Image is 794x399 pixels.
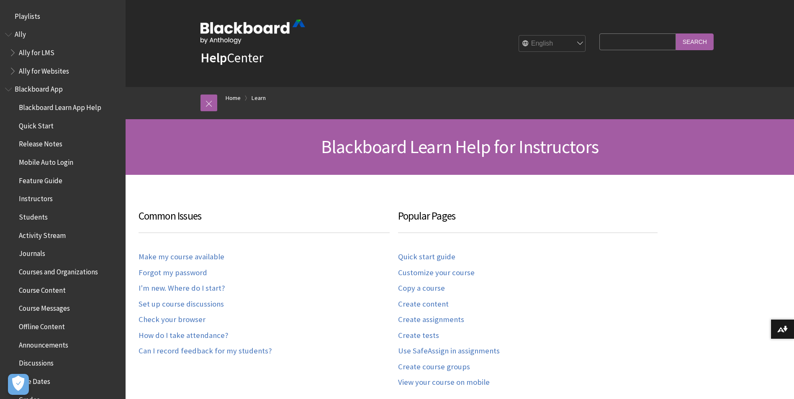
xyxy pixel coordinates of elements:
a: Can I record feedback for my students? [139,346,272,356]
a: Learn [252,93,266,103]
span: Students [19,210,48,221]
span: Quick Start [19,119,54,130]
a: HelpCenter [200,49,263,66]
a: Use SafeAssign in assignments [398,346,500,356]
span: Playlists [15,9,40,20]
a: I'm new. Where do I start? [139,284,225,293]
span: Instructors [19,192,53,203]
span: Release Notes [19,137,62,148]
a: Create assignments [398,315,464,325]
select: Site Language Selector [519,36,586,52]
button: Open Preferences [8,374,29,395]
span: Ally [15,28,26,39]
span: Blackboard App [15,82,63,94]
a: How do I take attendance? [139,331,228,340]
h3: Popular Pages [398,208,658,233]
a: View your course on mobile [398,378,490,387]
nav: Book outline for Anthology Ally Help [5,28,121,78]
a: Home [226,93,241,103]
span: Due Dates [19,374,50,386]
a: Forgot my password [139,268,207,278]
span: Course Messages [19,302,70,313]
a: Quick start guide [398,252,455,262]
input: Search [676,33,714,50]
a: Check your browser [139,315,206,325]
span: Mobile Auto Login [19,155,73,166]
span: Feature Guide [19,174,62,185]
span: Ally for LMS [19,46,54,57]
span: Blackboard Learn App Help [19,100,101,112]
a: Create course groups [398,362,470,372]
a: Copy a course [398,284,445,293]
span: Course Content [19,283,66,294]
span: Offline Content [19,320,65,331]
a: Customize your course [398,268,475,278]
a: Create tests [398,331,439,340]
span: Ally for Websites [19,64,69,75]
h3: Common Issues [139,208,390,233]
img: Blackboard by Anthology [200,20,305,44]
span: Announcements [19,338,68,349]
a: Set up course discussions [139,299,224,309]
span: Journals [19,247,45,258]
nav: Book outline for Playlists [5,9,121,23]
span: Courses and Organizations [19,265,98,276]
span: Activity Stream [19,228,66,240]
span: Discussions [19,356,54,367]
a: Make my course available [139,252,224,262]
span: Blackboard Learn Help for Instructors [321,135,599,158]
strong: Help [200,49,227,66]
a: Create content [398,299,449,309]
